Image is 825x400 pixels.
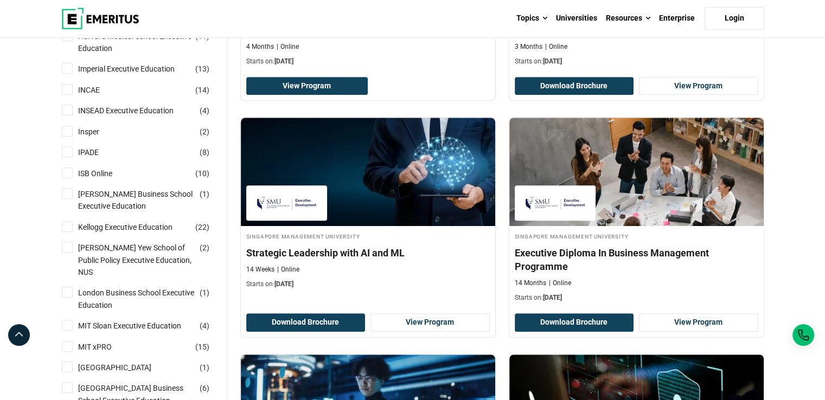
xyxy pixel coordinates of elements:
[200,188,209,200] span: ( )
[515,42,542,51] p: 3 Months
[246,57,490,66] p: Starts on:
[202,190,207,198] span: 1
[78,84,121,96] a: INCAE
[241,118,495,294] a: Leadership Course by Singapore Management University - September 30, 2025 Singapore Management Un...
[78,167,134,179] a: ISB Online
[515,77,634,95] button: Download Brochure
[78,188,216,212] a: [PERSON_NAME] Business School Executive Education
[198,86,207,94] span: 14
[200,362,209,373] span: ( )
[78,242,216,278] a: [PERSON_NAME] Yew School of Public Policy Executive Education, NUS
[200,242,209,254] span: ( )
[78,105,195,117] a: INSEAD Executive Education
[200,287,209,299] span: ( )
[202,363,207,372] span: 1
[78,287,216,311] a: London Business School Executive Education
[246,280,490,289] p: Starts on:
[78,362,173,373] a: [GEOGRAPHIC_DATA]
[241,118,495,226] img: Strategic Leadership with AI and ML | Online Leadership Course
[246,313,366,332] button: Download Brochure
[198,32,207,41] span: 11
[200,146,209,158] span: ( )
[515,231,758,241] h4: Singapore Management University
[515,57,758,66] p: Starts on:
[515,293,758,302] p: Starts on:
[639,77,758,95] a: View Program
[78,341,133,353] a: MIT xPRO
[246,246,490,260] h4: Strategic Leadership with AI and ML
[198,64,207,73] span: 13
[202,321,207,330] span: 4
[274,280,293,288] span: [DATE]
[202,384,207,392] span: 6
[202,148,207,157] span: 8
[543,57,562,65] span: [DATE]
[202,288,207,297] span: 1
[198,169,207,178] span: 10
[277,42,299,51] p: Online
[515,279,546,288] p: 14 Months
[78,221,194,233] a: Kellogg Executive Education
[195,84,209,96] span: ( )
[252,191,322,215] img: Singapore Management University
[195,63,209,75] span: ( )
[200,126,209,138] span: ( )
[246,265,274,274] p: 14 Weeks
[545,42,567,51] p: Online
[202,127,207,136] span: 2
[195,167,209,179] span: ( )
[246,77,368,95] a: View Program
[370,313,490,332] a: View Program
[520,191,591,215] img: Singapore Management University
[639,313,758,332] a: View Program
[200,105,209,117] span: ( )
[549,279,571,288] p: Online
[78,126,121,138] a: Insper
[78,30,216,55] a: Harvard Medical School Executive Education
[200,320,209,332] span: ( )
[200,382,209,394] span: ( )
[274,57,293,65] span: [DATE]
[509,118,764,308] a: Business Management Course by Singapore Management University - November 7, 2025 Singapore Manage...
[509,118,764,226] img: Executive Diploma In Business Management Programme | Online Business Management Course
[543,294,562,301] span: [DATE]
[195,341,209,353] span: ( )
[78,63,196,75] a: Imperial Executive Education
[202,243,207,252] span: 2
[246,231,490,241] h4: Singapore Management University
[195,221,209,233] span: ( )
[202,106,207,115] span: 4
[198,343,207,351] span: 15
[515,313,634,332] button: Download Brochure
[78,320,203,332] a: MIT Sloan Executive Education
[515,246,758,273] h4: Executive Diploma In Business Management Programme
[277,265,299,274] p: Online
[198,223,207,231] span: 22
[246,42,274,51] p: 4 Months
[78,146,120,158] a: IPADE
[705,7,764,30] a: Login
